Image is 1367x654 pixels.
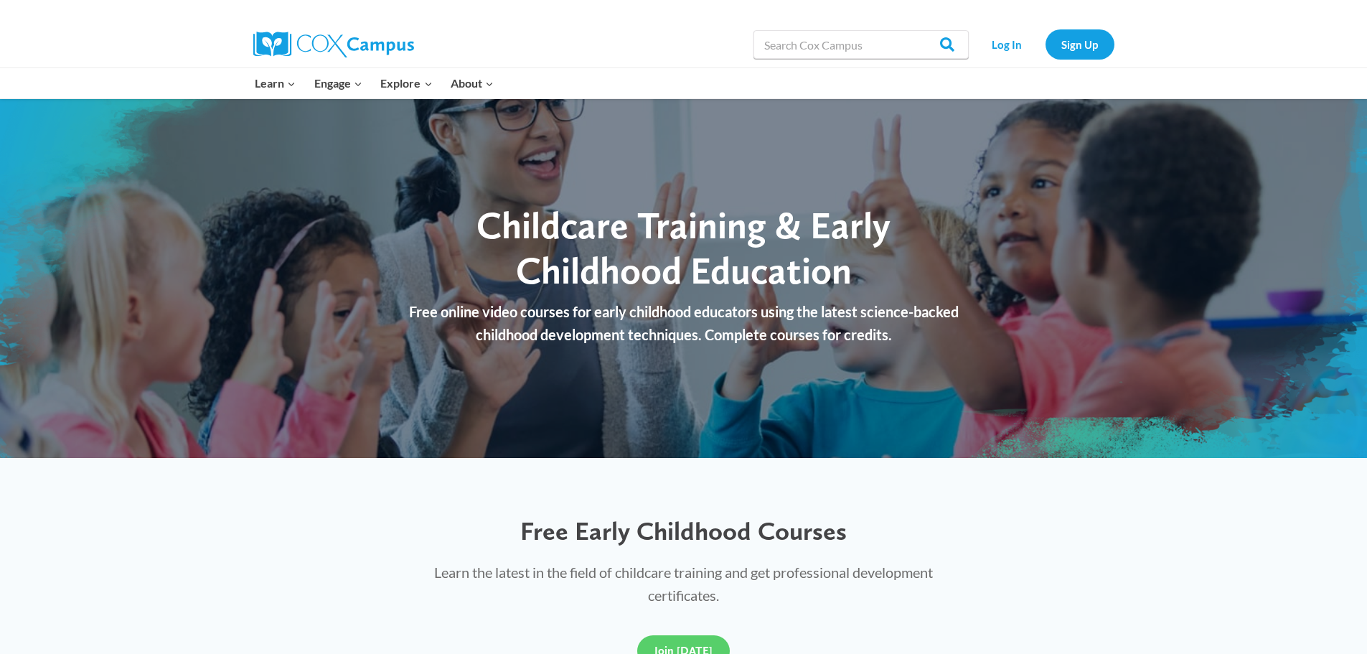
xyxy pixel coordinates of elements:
span: Childcare Training & Early Childhood Education [476,202,891,292]
span: Engage [314,74,362,93]
input: Search Cox Campus [753,30,969,59]
nav: Secondary Navigation [976,29,1114,59]
span: Explore [380,74,432,93]
span: Free Early Childhood Courses [520,515,847,546]
p: Free online video courses for early childhood educators using the latest science-backed childhood... [393,300,974,346]
span: Learn [255,74,296,93]
a: Log In [976,29,1038,59]
a: Sign Up [1046,29,1114,59]
img: Cox Campus [253,32,414,57]
span: About [451,74,494,93]
p: Learn the latest in the field of childcare training and get professional development certificates. [406,561,962,607]
nav: Primary Navigation [246,68,503,98]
